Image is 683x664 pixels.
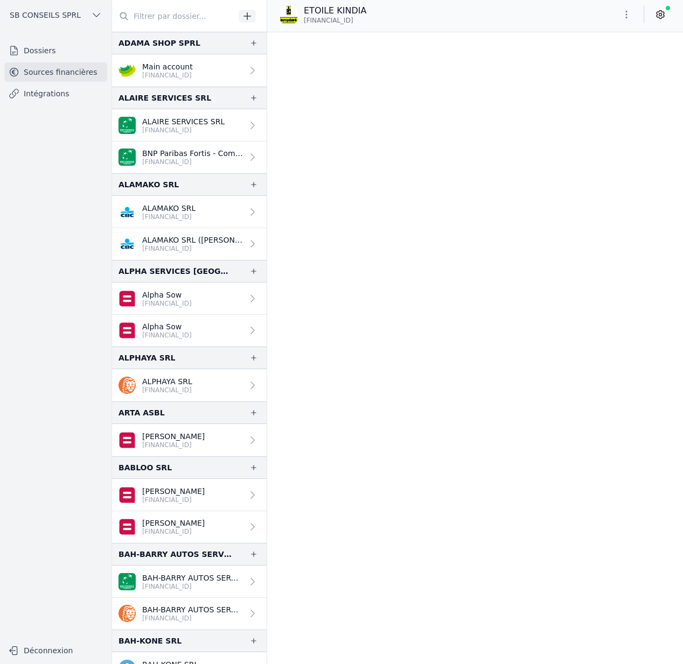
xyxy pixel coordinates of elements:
img: EUROPA_BANK_EURBBE99XXX.png [280,6,297,23]
img: CBC_CREGBEBB.png [119,203,136,221]
p: Alpha Sow [142,289,192,300]
p: ETOILE KINDIA [304,4,366,17]
a: Alpha Sow [FINANCIAL_ID] [112,282,267,315]
p: [FINANCIAL_ID] [142,244,243,253]
p: ALAMAKO SRL [142,203,196,214]
p: [PERSON_NAME] [142,518,205,528]
div: ALPHA SERVICES [GEOGRAPHIC_DATA] SPRL [119,265,232,278]
p: ALPHAYA SRL [142,376,192,387]
a: BAH-BARRY AUTOS SERVICES B [FINANCIAL_ID] [112,566,267,598]
p: [PERSON_NAME] [142,486,205,497]
button: Déconnexion [4,642,107,659]
a: Alpha Sow [FINANCIAL_ID] [112,315,267,347]
p: [PERSON_NAME] [142,431,205,442]
a: [PERSON_NAME] [FINANCIAL_ID] [112,424,267,456]
p: [FINANCIAL_ID] [142,331,192,340]
a: BNP Paribas Fortis - Compte d'épargne [FINANCIAL_ID] [112,142,267,173]
div: ADAMA SHOP SPRL [119,37,200,50]
p: BAH-BARRY AUTOS SERVICES B [142,573,243,583]
div: ALAIRE SERVICES SRL [119,91,211,104]
a: BAH-BARRY AUTOS SERVICES SPRL [FINANCIAL_ID] [112,598,267,630]
a: ALPHAYA SRL [FINANCIAL_ID] [112,369,267,401]
p: Alpha Sow [142,321,192,332]
p: Main account [142,61,193,72]
div: ARTA ASBL [119,406,165,419]
a: Sources financières [4,62,107,82]
a: Intégrations [4,84,107,103]
img: belfius-1.png [119,322,136,339]
p: [FINANCIAL_ID] [142,213,196,221]
p: [FINANCIAL_ID] [142,299,192,308]
button: SB CONSEILS SPRL [4,6,107,24]
p: BNP Paribas Fortis - Compte d'épargne [142,148,243,159]
a: ALAIRE SERVICES SRL [FINANCIAL_ID] [112,109,267,142]
p: [FINANCIAL_ID] [142,126,225,135]
img: BNP_BE_BUSINESS_GEBABEBB.png [119,117,136,134]
img: ing.png [119,377,136,394]
a: Main account [FINANCIAL_ID] [112,54,267,87]
p: [FINANCIAL_ID] [142,441,205,449]
a: ALAMAKO SRL [FINANCIAL_ID] [112,196,267,228]
img: BNP_BE_BUSINESS_GEBABEBB.png [119,573,136,590]
p: [FINANCIAL_ID] [142,496,205,504]
img: BNP_BE_BUSINESS_GEBABEBB.png [119,149,136,166]
img: CBC_CREGBEBB.png [119,235,136,252]
span: SB CONSEILS SPRL [10,10,81,20]
p: [FINANCIAL_ID] [142,527,205,536]
a: [PERSON_NAME] [FINANCIAL_ID] [112,511,267,543]
p: BAH-BARRY AUTOS SERVICES SPRL [142,604,243,615]
div: BAH-BARRY AUTOS SERVICES BVBA [119,548,232,561]
img: belfius-1.png [119,518,136,535]
p: ALAMAKO SRL ([PERSON_NAME]-[DATE]) [142,235,243,245]
div: BABLOO SRL [119,461,172,474]
p: [FINANCIAL_ID] [142,386,192,394]
div: ALAMAKO SRL [119,178,179,191]
div: ALPHAYA SRL [119,351,176,364]
div: BAH-KONE SRL [119,634,182,647]
img: belfius-1.png [119,290,136,307]
a: [PERSON_NAME] [FINANCIAL_ID] [112,479,267,511]
a: Dossiers [4,41,107,60]
p: [FINANCIAL_ID] [142,582,243,591]
a: ALAMAKO SRL ([PERSON_NAME]-[DATE]) [FINANCIAL_ID] [112,228,267,260]
input: Filtrer par dossier... [112,6,235,26]
img: belfius-1.png [119,432,136,449]
img: belfius-1.png [119,486,136,504]
p: [FINANCIAL_ID] [142,158,243,166]
span: [FINANCIAL_ID] [304,16,353,25]
p: ALAIRE SERVICES SRL [142,116,225,127]
p: [FINANCIAL_ID] [142,71,193,80]
img: crelan.png [119,62,136,79]
img: ing.png [119,605,136,622]
p: [FINANCIAL_ID] [142,614,243,623]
